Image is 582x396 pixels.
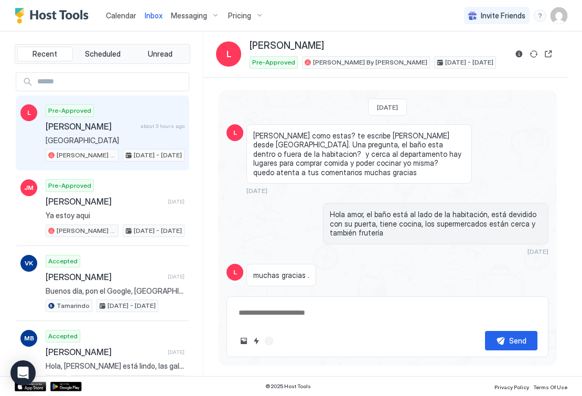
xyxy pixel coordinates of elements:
[250,335,263,347] button: Quick reply
[57,226,116,236] span: [PERSON_NAME] By [PERSON_NAME]
[509,335,526,346] div: Send
[542,48,555,60] button: Open reservation
[48,181,91,190] span: Pre-Approved
[238,335,250,347] button: Upload image
[533,381,567,392] a: Terms Of Use
[134,151,182,160] span: [DATE] - [DATE]
[10,360,36,386] div: Open Intercom Messenger
[233,267,237,277] span: L
[57,301,90,311] span: Tamarindo
[494,384,529,390] span: Privacy Policy
[253,271,309,280] span: muchas gracias .
[168,273,185,280] span: [DATE]
[228,11,251,20] span: Pricing
[106,11,136,20] span: Calendar
[134,226,182,236] span: [DATE] - [DATE]
[15,382,46,391] a: App Store
[513,48,525,60] button: Reservation information
[533,384,567,390] span: Terms Of Use
[24,183,34,192] span: JM
[168,349,185,356] span: [DATE]
[106,10,136,21] a: Calendar
[46,272,164,282] span: [PERSON_NAME]
[46,136,185,145] span: [GEOGRAPHIC_DATA]
[57,151,116,160] span: [PERSON_NAME] By [PERSON_NAME]
[33,73,189,91] input: Input Field
[24,334,34,343] span: MB
[313,58,427,67] span: [PERSON_NAME] By [PERSON_NAME]
[17,47,73,61] button: Recent
[46,361,185,371] span: Hola, [PERSON_NAME] está lindo, las galeras, pedernales, aquí después cuando [PERSON_NAME] hablamos
[46,347,164,357] span: [PERSON_NAME]
[527,48,540,60] button: Sync reservation
[377,103,398,111] span: [DATE]
[551,7,567,24] div: User profile
[46,121,136,132] span: [PERSON_NAME]
[48,331,78,341] span: Accepted
[250,40,324,52] span: [PERSON_NAME]
[48,256,78,266] span: Accepted
[330,210,542,238] span: Hola amor, el baño está al lado de la habitación, está devidido con su puerta, tiene cocina, los ...
[253,131,465,177] span: [PERSON_NAME] como estas? te escribe [PERSON_NAME] desde [GEOGRAPHIC_DATA]. Una pregunta, el baño...
[481,11,525,20] span: Invite Friends
[46,211,185,220] span: Ya estoy aqui
[33,49,57,59] span: Recent
[227,48,231,60] span: L
[25,259,33,268] span: VK
[15,8,93,24] a: Host Tools Logo
[265,383,311,390] span: © 2025 Host Tools
[246,187,267,195] span: [DATE]
[233,128,237,137] span: L
[50,382,82,391] a: Google Play Store
[145,11,163,20] span: Inbox
[48,106,91,115] span: Pre-Approved
[132,47,188,61] button: Unread
[534,9,546,22] div: menu
[485,331,537,350] button: Send
[46,286,185,296] span: Buenos día, pon el Google, [GEOGRAPHIC_DATA][PERSON_NAME], residencial [GEOGRAPHIC_DATA]
[141,123,185,130] span: about 3 hours ago
[252,58,295,67] span: Pre-Approved
[15,44,190,64] div: tab-group
[494,381,529,392] a: Privacy Policy
[75,47,131,61] button: Scheduled
[107,301,156,311] span: [DATE] - [DATE]
[168,198,185,205] span: [DATE]
[46,196,164,207] span: [PERSON_NAME]
[445,58,493,67] span: [DATE] - [DATE]
[171,11,207,20] span: Messaging
[527,248,548,255] span: [DATE]
[145,10,163,21] a: Inbox
[85,49,121,59] span: Scheduled
[148,49,173,59] span: Unread
[27,108,31,117] span: L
